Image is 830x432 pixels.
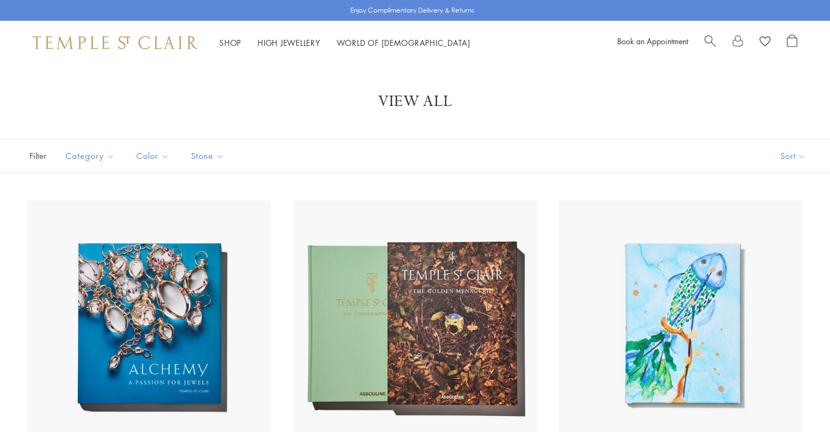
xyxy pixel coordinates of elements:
button: Show sort by [756,139,830,173]
img: Temple St. Clair [33,36,198,49]
span: Color [131,149,177,163]
a: ShopShop [219,37,241,48]
a: View Wishlist [760,34,771,51]
a: Open Shopping Bag [787,34,797,51]
nav: Main navigation [219,36,470,50]
span: Category [60,149,123,163]
button: Stone [183,144,232,168]
button: Category [57,144,123,168]
p: Enjoy Complimentary Delivery & Returns [350,5,474,16]
span: Stone [186,149,232,163]
a: High JewelleryHigh Jewellery [258,37,320,48]
a: World of [DEMOGRAPHIC_DATA]World of [DEMOGRAPHIC_DATA] [337,37,470,48]
a: Book an Appointment [617,35,688,46]
button: Color [128,144,177,168]
a: Search [704,34,716,51]
h1: View All [44,92,786,111]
